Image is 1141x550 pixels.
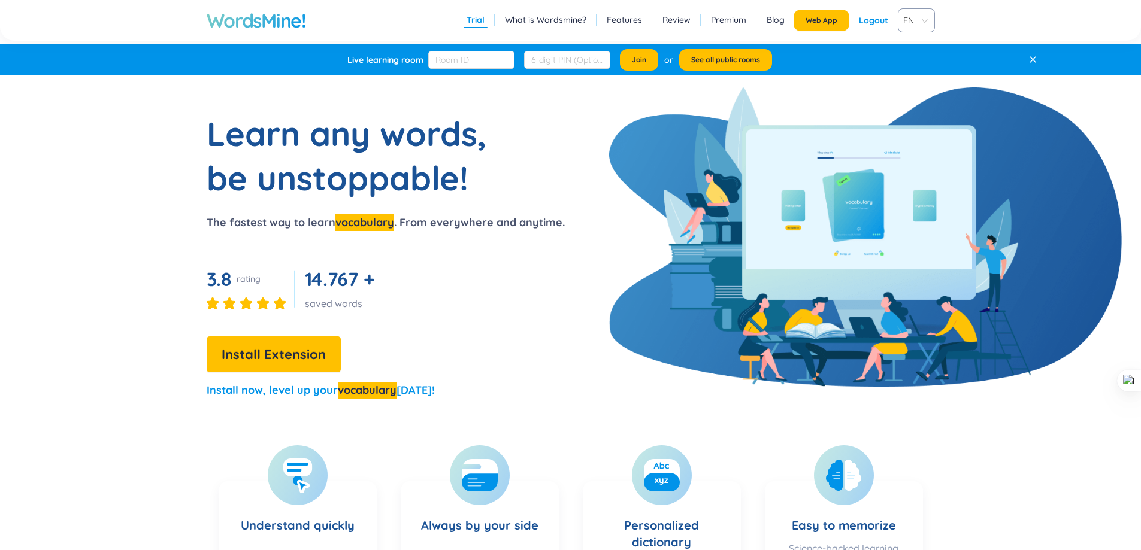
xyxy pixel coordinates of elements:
a: WordsMine! [207,8,306,32]
h1: Learn any words, be unstoppable! [207,111,506,200]
span: See all public rooms [691,55,760,65]
a: Premium [711,14,746,26]
h3: Easy to memorize [792,493,896,536]
button: Install Extension [207,336,341,372]
a: What is Wordsmine? [505,14,586,26]
wordsmine: vocabulary [338,382,397,399]
div: Logout [859,10,888,31]
div: or [664,53,673,66]
span: 14.767 + [305,267,375,291]
div: rating [237,273,261,285]
h3: Always by your side [421,493,538,542]
a: Install Extension [207,350,341,361]
p: The fastest way to learn . From everywhere and anytime. [207,214,565,231]
a: Blog [767,14,785,26]
button: Join [620,49,658,71]
button: Web App [794,10,849,31]
input: Room ID [428,51,514,69]
span: Join [632,55,646,65]
p: Install now, level up your [DATE]! [207,382,435,399]
a: Features [607,14,642,26]
input: 6-digit PIN (Optional) [524,51,610,69]
div: saved words [305,297,380,310]
div: Live learning room [347,54,423,66]
span: Web App [806,16,837,25]
button: See all public rooms [679,49,772,71]
span: EN [903,11,925,29]
span: 3.8 [207,267,232,291]
a: Trial [467,14,485,26]
h3: Understand quickly [241,493,355,542]
a: Review [662,14,691,26]
wordsmine: vocabulary [335,214,394,231]
span: Install Extension [222,344,326,365]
